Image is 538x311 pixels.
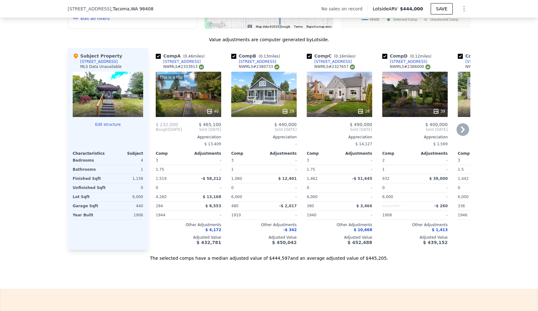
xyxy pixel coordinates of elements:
[370,18,379,22] text: 98408
[109,202,143,210] div: 440
[393,18,417,22] text: Selected Comp
[425,64,430,69] img: NWMLS Logo
[156,122,178,127] span: $ 232,000
[458,195,468,199] span: 6,000
[156,135,221,140] div: Appreciation
[294,25,303,28] a: Terms (opens in new tab)
[307,158,309,163] span: 3
[197,240,221,245] span: $ 432,781
[382,202,414,210] div: Unspecified
[407,54,434,58] span: ( miles)
[73,156,107,165] div: Bedrooms
[68,6,111,12] span: [STREET_ADDRESS]
[231,186,234,190] span: 0
[458,135,523,140] div: Appreciation
[231,176,242,181] span: 1,080
[156,222,221,227] div: Other Adjustments
[356,142,372,146] span: $ 14,127
[307,135,372,140] div: Appreciation
[256,54,283,58] span: ( miles)
[156,59,201,64] a: [STREET_ADDRESS]
[203,195,221,199] span: $ 13,168
[314,64,355,69] div: NWMLS # 2327657
[382,53,434,59] div: Comp D
[156,186,158,190] span: 0
[307,127,372,132] span: Sold [DATE]
[458,59,503,64] a: [STREET_ADDRESS]
[307,195,317,199] span: 6,000
[332,54,358,58] span: ( miles)
[163,64,204,69] div: NWMLS # 2333913
[264,151,297,156] div: Adjustments
[416,211,448,219] div: -
[156,176,166,181] span: 1,519
[335,54,344,58] span: 0.16
[231,135,297,140] div: Appreciation
[430,18,458,22] text: Unselected Comp
[382,127,448,132] span: Sold [DATE]
[80,64,122,69] div: MLS Data Unavailable
[382,165,414,174] div: 1
[341,156,372,165] div: -
[307,59,352,64] a: [STREET_ADDRESS]
[382,211,414,219] div: 1908
[423,240,448,245] span: $ 439,152
[231,211,263,219] div: 1910
[382,186,385,190] span: 0
[182,127,221,132] span: Sold [DATE]
[390,59,427,64] div: [STREET_ADDRESS]
[231,204,238,208] span: 480
[73,192,107,201] div: Lot Sqft
[260,54,269,58] span: 0.13
[158,74,184,81] div: This is a Flip
[239,59,276,64] div: [STREET_ADDRESS]
[307,211,338,219] div: 1940
[231,140,297,148] div: -
[458,151,490,156] div: Comp
[80,59,118,64] div: [STREET_ADDRESS]
[163,59,201,64] div: [STREET_ADDRESS]
[231,53,283,59] div: Comp B
[356,204,372,208] span: $ 3,466
[412,54,420,58] span: 0.12
[465,64,506,69] div: NWMLS # 2289142
[425,122,448,127] span: $ 400,000
[382,176,389,181] span: 932
[416,192,448,201] div: -
[432,228,448,232] span: $ 1,413
[350,64,355,69] img: NWMLS Logo
[265,183,297,192] div: -
[307,176,317,181] span: 1,462
[416,156,448,165] div: -
[239,64,279,69] div: NWMLS # 2380733
[382,222,448,227] div: Other Adjustments
[339,151,372,156] div: Adjustments
[458,176,468,181] span: 1,442
[400,6,423,11] span: $444,000
[231,151,264,156] div: Comp
[314,59,352,64] div: [STREET_ADDRESS]
[256,25,290,28] span: Map data ©2025 Google
[190,165,221,174] div: -
[307,186,309,190] span: 0
[272,240,297,245] span: $ 450,042
[205,204,221,208] span: $ 8,553
[382,195,393,199] span: 6,000
[307,235,372,240] div: Adjusted Value
[156,204,163,208] span: 284
[415,151,448,156] div: Adjustments
[156,127,182,132] div: [DATE]
[278,176,297,181] span: $ 12,401
[199,122,221,127] span: $ 465,100
[156,235,221,240] div: Adjusted Value
[279,204,297,208] span: -$ 2,017
[73,174,107,183] div: Finished Sqft
[282,108,294,114] div: 29
[458,235,523,240] div: Adjusted Value
[109,174,143,183] div: 1,158
[307,204,314,208] span: 380
[73,15,109,21] button: Edit all filters
[231,158,234,163] span: 3
[433,142,448,146] span: $ 1,569
[348,240,372,245] span: $ 452,488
